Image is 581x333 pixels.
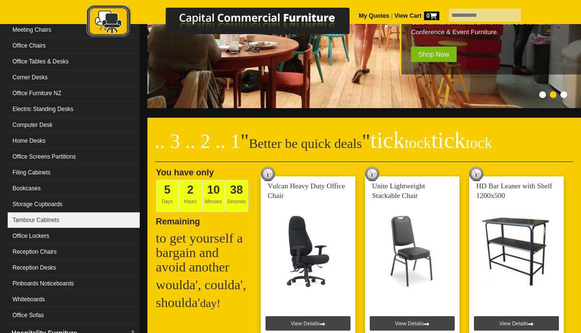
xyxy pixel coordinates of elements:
[8,292,140,308] a: Whiteboards
[8,101,140,117] a: Electric Standing Desks
[370,127,492,153] span: tick tick
[8,117,140,133] a: Computer Desk
[241,130,249,152] span: "
[156,231,252,274] h2: to get yourself a bargain and avoid another
[8,70,140,86] a: Corner Desks
[8,38,140,54] a: Office Chairs
[156,278,252,292] h2: woulda', coulda',
[394,12,439,19] strong: View Cart
[550,91,557,98] li: Page dot 2
[411,47,457,62] span: Shop Now
[411,18,576,37] p: Cafe furniture. Restaurant furniture. Bar furniture. Conference & Event Furniture.
[225,180,248,212] span: Seconds
[393,12,439,19] a: View Cart0
[469,167,484,181] img: tick tock deal clock
[539,91,546,98] li: Page dot 1
[8,244,140,260] a: Reception Chairs
[179,180,202,212] span: Hours
[60,5,396,43] a: Capital Commercial Furniture Logo
[362,130,492,152] span: "
[8,22,140,38] a: Meeting Chairs
[8,54,140,70] a: Office Tables & Desks
[8,276,140,292] a: Pinboards Noticeboards
[261,167,275,181] img: tick tock deal clock
[8,149,140,165] a: Office Screens Partitions
[560,91,567,98] li: Page dot 3
[8,212,140,228] a: Tambour Cabinets
[60,5,396,40] img: Capital Commercial Furniture Logo
[466,134,492,151] span: tock
[230,183,243,196] span: 38
[156,180,179,212] span: Days
[164,183,170,196] span: 5
[156,168,214,177] span: You have only
[156,296,252,310] h2: shoulda'
[8,197,140,212] a: Storage Cupboards
[365,167,379,181] img: tick tock deal clock
[202,180,225,212] span: Minutes
[8,181,140,197] a: Bookcases
[8,308,140,323] a: Office Sofas
[8,228,140,244] a: Office Lockers
[187,183,194,196] span: 2
[8,133,140,149] a: Home Desks
[155,133,574,162] h2: Better be quick deals
[155,130,241,152] span: .. 3 .. 2 .. 1
[156,213,200,226] span: Remaining
[200,297,221,309] span: day!
[8,86,140,101] a: Office Furniture NZ
[8,260,140,276] a: Reception Desks
[8,165,140,181] a: Filing Cabinets
[405,134,431,151] span: tock
[424,12,439,20] span: 0
[207,183,220,196] span: 10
